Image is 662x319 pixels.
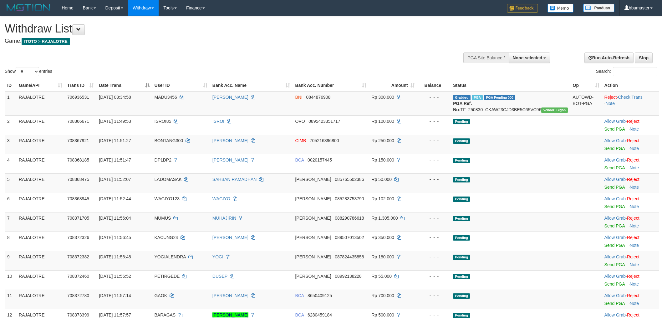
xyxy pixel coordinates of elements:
div: - - - [420,157,448,163]
span: Rp 1.305.000 [371,216,398,221]
span: Pending [453,274,470,279]
a: Send PGA [604,223,625,228]
span: Copy 08992138228 to clipboard [335,274,362,279]
a: [PERSON_NAME] [212,138,248,143]
span: [DATE] 11:57:14 [99,293,131,298]
span: [DATE] 11:56:45 [99,235,131,240]
a: YOGI [212,254,223,259]
span: ISROI85 [155,119,171,124]
th: Bank Acc. Number: activate to sort column ascending [293,80,369,91]
a: Note [605,101,615,106]
a: Reject [627,274,639,279]
a: Reject [627,312,639,317]
span: 708367921 [67,138,89,143]
a: Allow Grab [604,312,626,317]
span: 708368945 [67,196,89,201]
span: 708368475 [67,177,89,182]
span: 706936531 [67,95,89,100]
th: Date Trans.: activate to sort column descending [96,80,152,91]
span: Copy 0020157445 to clipboard [308,157,332,162]
span: GAOK [155,293,167,298]
a: Note [630,262,639,267]
th: Op: activate to sort column ascending [570,80,602,91]
b: PGA Ref. No: [453,101,472,112]
div: PGA Site Balance / [463,52,508,63]
td: RAJALOTRE [16,290,65,309]
a: Allow Grab [604,274,626,279]
a: Send PGA [604,243,625,248]
span: · [604,274,627,279]
div: - - - [420,176,448,182]
span: · [604,138,627,143]
span: LADOMASAK [155,177,182,182]
td: 4 [5,154,16,173]
div: - - - [420,312,448,318]
span: [DATE] 11:56:52 [99,274,131,279]
span: BARAGAS [155,312,176,317]
a: Allow Grab [604,157,626,162]
span: 708368185 [67,157,89,162]
span: PGA Pending [484,95,515,100]
span: Rp 102.000 [371,196,394,201]
a: WAGIYO [212,196,230,201]
td: RAJALOTRE [16,270,65,290]
img: Feedback.jpg [507,4,538,12]
label: Show entries [5,67,52,76]
div: - - - [420,118,448,124]
span: [DATE] 11:57:57 [99,312,131,317]
span: Pending [453,313,470,318]
span: Pending [453,197,470,202]
td: · [602,135,659,154]
td: RAJALOTRE [16,173,65,193]
a: Allow Grab [604,138,626,143]
a: DUSEP [212,274,227,279]
span: MUMUS [155,216,171,221]
a: Allow Grab [604,235,626,240]
td: 3 [5,135,16,154]
span: BCA [295,157,304,162]
a: Note [630,146,639,151]
td: RAJALOTRE [16,232,65,251]
a: Allow Grab [604,254,626,259]
a: Reject [627,196,639,201]
h4: Game: [5,38,435,44]
a: Allow Grab [604,293,626,298]
th: Action [602,80,659,91]
div: - - - [420,234,448,241]
a: Reject [627,177,639,182]
span: Rp 350.000 [371,235,394,240]
td: 6 [5,193,16,212]
span: [DATE] 11:56:04 [99,216,131,221]
a: Run Auto-Refresh [584,52,634,63]
a: Reject [627,235,639,240]
span: KACUNG24 [155,235,178,240]
span: 708371705 [67,216,89,221]
a: [PERSON_NAME] [212,95,248,100]
span: WAGIYO123 [155,196,180,201]
a: Allow Grab [604,216,626,221]
span: ITOTO > RAJALOTRE [22,38,70,45]
span: · [604,196,627,201]
td: TF_250830_CKAW23CJD3BE5C65VC96 [451,91,570,116]
a: Stop [635,52,653,63]
a: Reject [604,95,617,100]
a: Reject [627,293,639,298]
span: [PERSON_NAME] [295,216,331,221]
a: Reject [627,138,639,143]
td: RAJALOTRE [16,91,65,116]
a: [PERSON_NAME] [212,157,248,162]
a: Note [630,282,639,287]
span: 708366671 [67,119,89,124]
a: Note [630,223,639,228]
span: 708372382 [67,254,89,259]
span: [DATE] 11:51:47 [99,157,131,162]
span: · [604,177,627,182]
th: Status [451,80,570,91]
div: - - - [420,196,448,202]
a: Reject [627,157,639,162]
td: RAJALOTRE [16,251,65,270]
td: 11 [5,290,16,309]
a: Note [630,204,639,209]
a: Allow Grab [604,196,626,201]
label: Search: [596,67,657,76]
